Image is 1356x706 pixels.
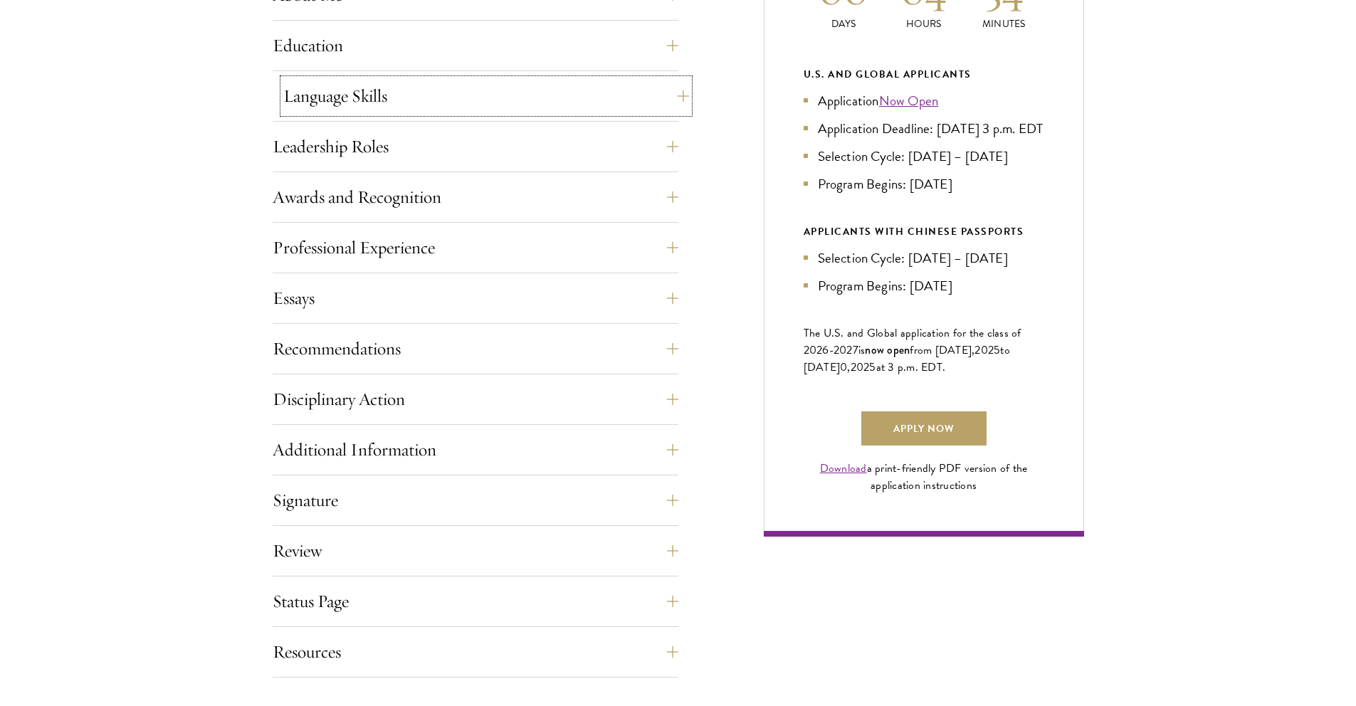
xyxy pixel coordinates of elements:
span: , [847,359,850,376]
a: Now Open [879,90,939,111]
span: 202 [851,359,870,376]
div: a print-friendly PDF version of the application instructions [804,460,1044,494]
p: Days [804,16,884,31]
button: Awards and Recognition [273,180,678,214]
span: 0 [840,359,847,376]
button: Additional Information [273,433,678,467]
a: Download [820,460,867,477]
span: is [858,342,866,359]
span: to [DATE] [804,342,1010,376]
button: Signature [273,483,678,517]
span: at 3 p.m. EDT. [876,359,946,376]
div: APPLICANTS WITH CHINESE PASSPORTS [804,223,1044,241]
li: Application [804,90,1044,111]
span: from [DATE], [910,342,974,359]
button: Status Page [273,584,678,618]
span: 5 [994,342,1000,359]
button: Language Skills [283,79,689,113]
button: Essays [273,281,678,315]
li: Application Deadline: [DATE] 3 p.m. EDT [804,118,1044,139]
button: Leadership Roles [273,130,678,164]
button: Professional Experience [273,231,678,265]
span: The U.S. and Global application for the class of 202 [804,325,1021,359]
span: now open [865,342,910,358]
span: 7 [853,342,858,359]
li: Program Begins: [DATE] [804,174,1044,194]
button: Review [273,534,678,568]
li: Selection Cycle: [DATE] – [DATE] [804,146,1044,167]
button: Education [273,28,678,63]
li: Selection Cycle: [DATE] – [DATE] [804,248,1044,268]
span: 6 [822,342,829,359]
span: -202 [829,342,853,359]
li: Program Begins: [DATE] [804,275,1044,296]
div: U.S. and Global Applicants [804,65,1044,83]
span: 202 [974,342,994,359]
p: Hours [883,16,964,31]
button: Recommendations [273,332,678,366]
button: Resources [273,635,678,669]
a: Apply Now [861,411,987,446]
button: Disciplinary Action [273,382,678,416]
span: 5 [869,359,876,376]
p: Minutes [964,16,1044,31]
